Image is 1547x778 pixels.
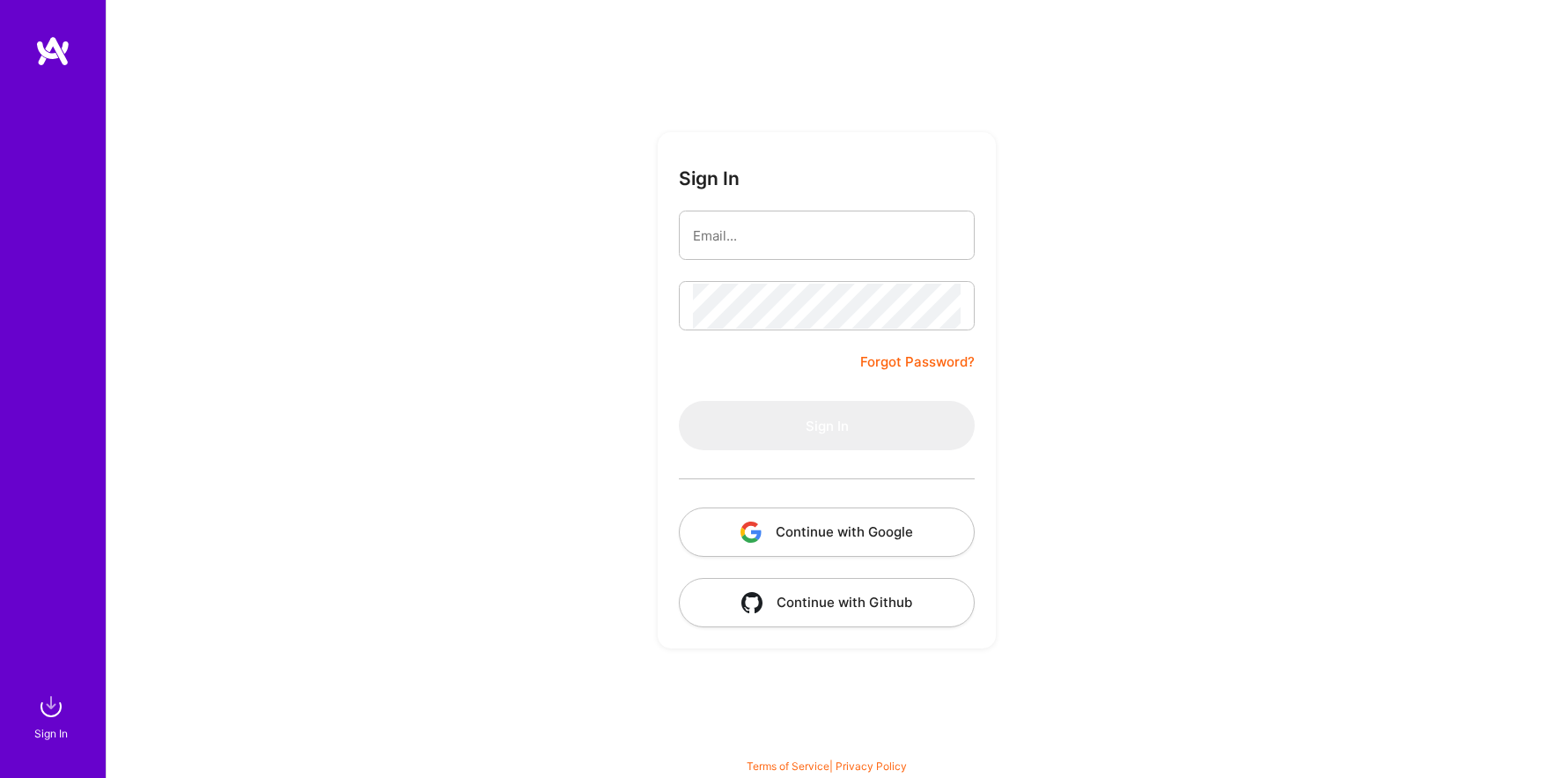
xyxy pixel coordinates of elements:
a: Terms of Service [747,759,829,773]
a: Privacy Policy [836,759,907,773]
div: © 2025 ATeams Inc., All rights reserved. [106,725,1547,769]
h3: Sign In [679,167,740,189]
img: icon [741,592,762,613]
div: Sign In [34,724,68,743]
button: Sign In [679,401,975,450]
img: sign in [33,689,69,724]
a: Forgot Password? [860,352,975,373]
a: sign inSign In [37,689,69,743]
span: | [747,759,907,773]
img: logo [35,35,70,67]
input: Email... [693,213,961,258]
img: icon [740,522,762,543]
button: Continue with Google [679,508,975,557]
button: Continue with Github [679,578,975,627]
